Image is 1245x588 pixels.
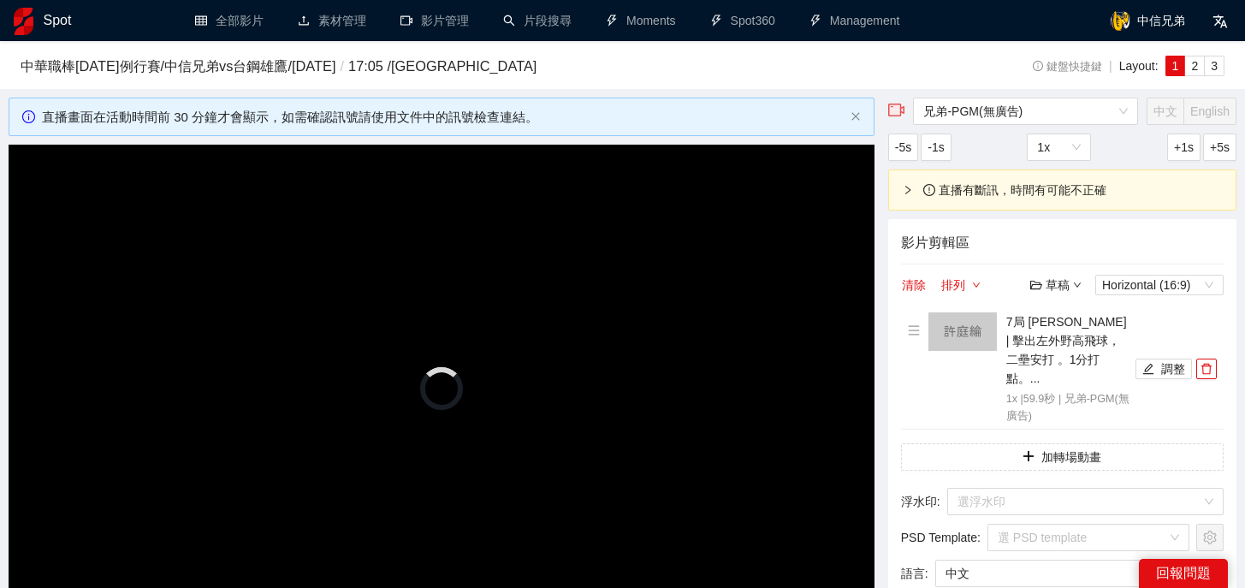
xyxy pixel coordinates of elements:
span: 兄弟-PGM(無廣告) [923,98,1128,124]
button: edit調整 [1135,359,1192,379]
span: +1s [1174,138,1194,157]
a: thunderboltManagement [809,14,900,27]
span: plus [1023,450,1035,464]
img: 160x90.png [928,312,997,351]
h4: 7局 [PERSON_NAME] | 擊出左外野高飛球，二壘安打 。1分打點。... [1006,312,1131,388]
span: English [1190,104,1230,118]
button: plus加轉場動畫 [901,443,1224,471]
span: 中文 [1153,104,1177,118]
div: 回報問題 [1139,559,1228,588]
button: 排列down [940,275,981,295]
span: right [903,185,913,195]
span: 1 [1172,59,1179,73]
div: 直播有斷訊，時間有可能不正確 [923,181,1222,199]
h3: 中華職棒[DATE]例行賽 / 中信兄弟 vs 台鋼雄鷹 / [DATE] 17:05 / [GEOGRAPHIC_DATA] [21,56,942,78]
span: 鍵盤快捷鍵 [1033,61,1102,73]
span: down [972,281,981,291]
span: Horizontal (16:9) [1102,276,1217,294]
a: thunderboltSpot360 [710,14,775,27]
span: 浮水印 : [901,492,940,511]
span: +5s [1210,138,1230,157]
span: Layout: [1119,59,1159,73]
span: / [335,58,348,74]
p: 1x | 59.9 秒 | 兄弟-PGM(無廣告) [1006,391,1131,425]
span: delete [1197,363,1216,375]
span: video-camera [888,102,905,119]
span: 中文 [946,561,1213,586]
button: setting [1196,524,1224,551]
span: -1s [928,138,944,157]
span: menu [908,324,920,336]
div: 草稿 [1030,276,1082,294]
span: -5s [895,138,911,157]
a: search片段搜尋 [503,14,572,27]
button: +1s [1167,134,1201,161]
div: 直播畫面在活動時間前 30 分鐘才會顯示，如需確認訊號請使用文件中的訊號檢查連結。 [42,107,844,128]
span: PSD Template : [901,528,981,547]
span: folder-open [1030,279,1042,291]
button: +5s [1203,134,1236,161]
a: thunderboltMoments [606,14,676,27]
button: close [851,111,861,122]
div: exclamation-circle 直播有斷訊，時間有可能不正確 [889,170,1236,210]
h4: 影片剪輯區 [901,232,1224,253]
span: | [1109,59,1112,73]
span: exclamation-circle [923,184,935,196]
span: 3 [1211,59,1218,73]
img: avatar [1110,10,1130,31]
span: info-circle [1033,61,1044,72]
span: down [1073,281,1082,289]
button: -1s [921,134,951,161]
button: 清除 [901,275,927,295]
a: video-camera影片管理 [400,14,469,27]
span: 2 [1191,59,1198,73]
button: delete [1196,359,1217,379]
span: edit [1142,363,1154,377]
a: table全部影片 [195,14,264,27]
img: logo [14,8,33,35]
span: info-circle [22,110,35,123]
span: 語言 : [901,564,928,583]
span: 1x [1037,134,1081,160]
button: -5s [888,134,918,161]
a: upload素材管理 [298,14,366,27]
